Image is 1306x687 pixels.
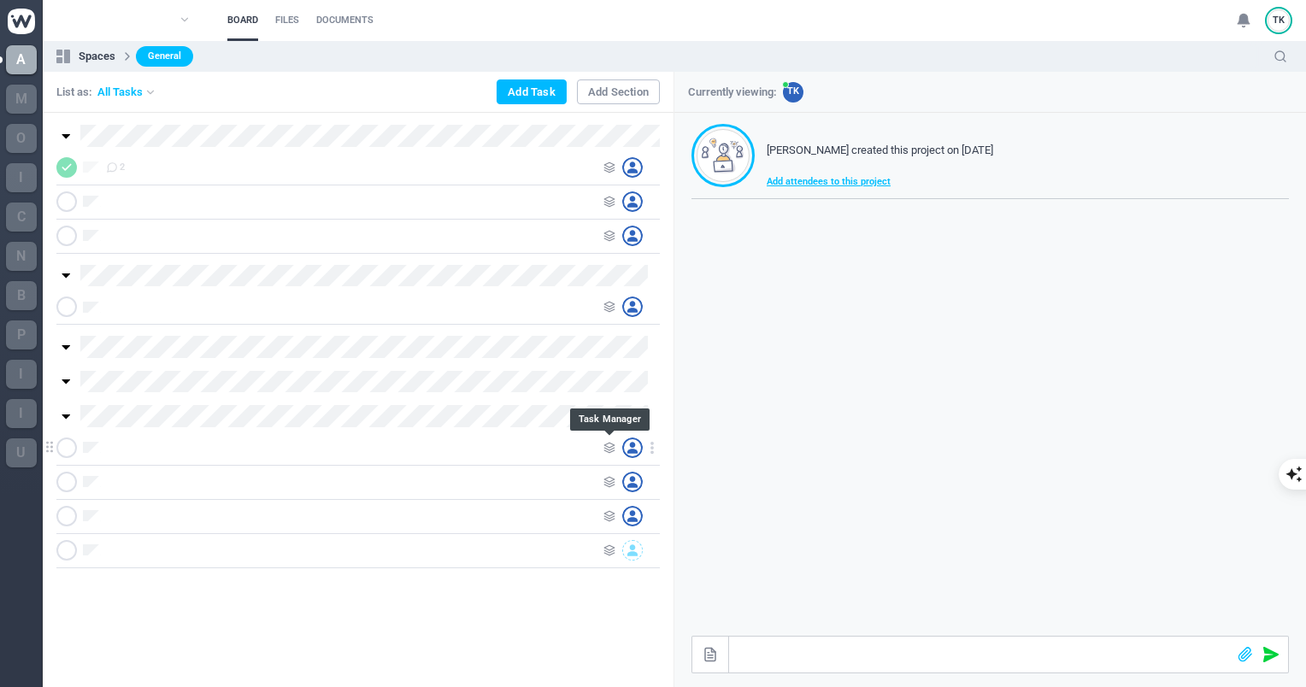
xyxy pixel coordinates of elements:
[6,399,37,428] a: I
[6,320,37,349] a: P
[6,45,37,74] a: A
[8,9,35,34] img: winio
[6,163,37,192] a: I
[577,79,660,104] button: Add Section
[6,124,37,153] a: O
[688,84,777,101] p: Currently viewing:
[6,242,37,271] a: N
[6,85,37,114] a: M
[6,360,37,389] a: I
[6,281,37,310] a: B
[106,161,125,174] span: 2
[136,46,193,68] a: General
[702,138,744,173] img: No messages
[767,175,1015,190] span: Add attendees to this project
[1273,14,1285,28] span: TK
[783,82,803,103] p: TK
[497,79,567,104] button: Add Task
[56,50,70,63] img: spaces
[6,203,37,232] a: C
[97,84,143,101] span: All Tasks
[79,48,115,65] p: Spaces
[6,438,37,467] a: U
[767,142,1015,159] p: [PERSON_NAME] created this project on [DATE]
[56,84,156,101] div: List as:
